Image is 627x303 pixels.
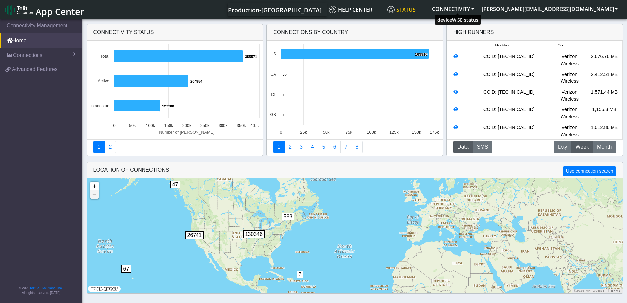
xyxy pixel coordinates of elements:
a: Not Connected for 30 days [352,141,363,153]
text: 0 [280,130,282,135]
text: 250k [200,123,209,128]
a: Connectivity status [93,141,105,153]
div: Verizon Wireless [552,71,587,85]
span: Connections [13,51,42,59]
button: Use connection search [563,166,616,176]
text: 100k [367,130,376,135]
text: CL [271,92,276,97]
text: 1 [283,113,285,117]
div: 2,676.76 MB [587,53,622,67]
span: 26741 [185,231,204,239]
text: 77 [283,73,287,77]
nav: Summary paging [273,141,436,153]
a: Deployment status [104,141,116,153]
text: US [270,51,276,56]
div: Connectivity status [87,24,263,41]
div: High Runners [453,28,494,36]
nav: Summary paging [93,141,256,153]
button: [PERSON_NAME][EMAIL_ADDRESS][DOMAIN_NAME] [478,3,622,15]
a: Terms [609,289,621,292]
a: Zero Session [340,141,352,153]
text: Active [98,78,109,83]
span: Advanced Features [12,65,58,73]
span: Status [387,6,416,13]
button: Day [554,141,571,153]
img: status.svg [387,6,395,13]
text: 100k [146,123,155,128]
text: 175k [430,130,439,135]
div: ICCID: [TECHNICAL_ID] [465,53,552,67]
a: Help center [327,3,385,16]
button: Data [453,141,473,153]
a: Carrier [284,141,296,153]
div: ICCID: [TECHNICAL_ID] [465,71,552,85]
button: Month [593,141,616,153]
span: Identifier [495,43,509,48]
div: deviceWISE status [435,15,481,25]
span: 47 [170,181,180,188]
span: 130346 [243,230,265,238]
a: Zoom out [90,190,99,199]
div: 1,012.86 MB [587,124,622,138]
text: 50k [129,123,136,128]
div: ICCID: [TECHNICAL_ID] [465,89,552,103]
text: In session [90,103,109,108]
text: Number of [PERSON_NAME] [159,130,215,135]
img: logo-telit-cinterion-gw-new.png [5,5,33,15]
button: CONNECTIVITY [428,3,478,15]
span: Week [575,143,589,151]
text: 300k [218,123,227,128]
span: App Center [36,5,84,17]
div: 2,412.51 MB [587,71,622,85]
text: 25k [300,130,307,135]
text: 163910 [415,52,427,56]
div: 7 [297,271,303,290]
button: SMS [473,141,493,153]
span: 583 [282,213,295,220]
text: 50k [323,130,330,135]
text: 0 [113,123,115,128]
div: Verizon Wireless [552,53,587,67]
a: Connections By Country [273,141,285,153]
text: 204954 [190,79,203,83]
a: Status [385,3,428,16]
text: 200k [182,123,191,128]
text: Total [100,54,109,59]
span: Help center [329,6,372,13]
span: Carrier [558,43,569,48]
button: Week [571,141,593,153]
a: App Center [5,3,83,17]
img: knowledge.svg [329,6,336,13]
span: Production-[GEOGRAPHIC_DATA] [228,6,322,14]
text: 125k [389,130,399,135]
div: ICCID: [TECHNICAL_ID] [465,106,552,120]
text: 127206 [162,104,174,108]
text: 1 [283,93,285,97]
div: 67 [121,265,135,285]
span: Month [597,143,612,151]
div: LOCATION OF CONNECTIONS [87,162,623,178]
text: 75k [346,130,353,135]
span: 7 [297,271,303,278]
div: 1,155.3 MB [587,106,622,120]
text: 350k [237,123,246,128]
text: CA [270,72,276,76]
text: 40… [250,123,259,128]
a: Zoom in [90,182,99,190]
a: Connections By Carrier [307,141,318,153]
a: Telit IoT Solutions, Inc. [30,286,63,290]
text: GB [270,112,276,117]
div: Verizon Wireless [552,89,587,103]
span: 67 [121,265,131,273]
div: ICCID: [TECHNICAL_ID] [465,124,552,138]
div: 1,571.44 MB [587,89,622,103]
div: 47 [170,181,184,200]
a: Usage by Carrier [318,141,329,153]
text: 150k [164,123,173,128]
span: Day [558,143,567,151]
div: Verizon Wireless [552,106,587,120]
text: 150k [412,130,421,135]
div: ©2025 MapQuest, | [572,289,622,293]
a: Usage per Country [296,141,307,153]
a: 14 Days Trend [329,141,341,153]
